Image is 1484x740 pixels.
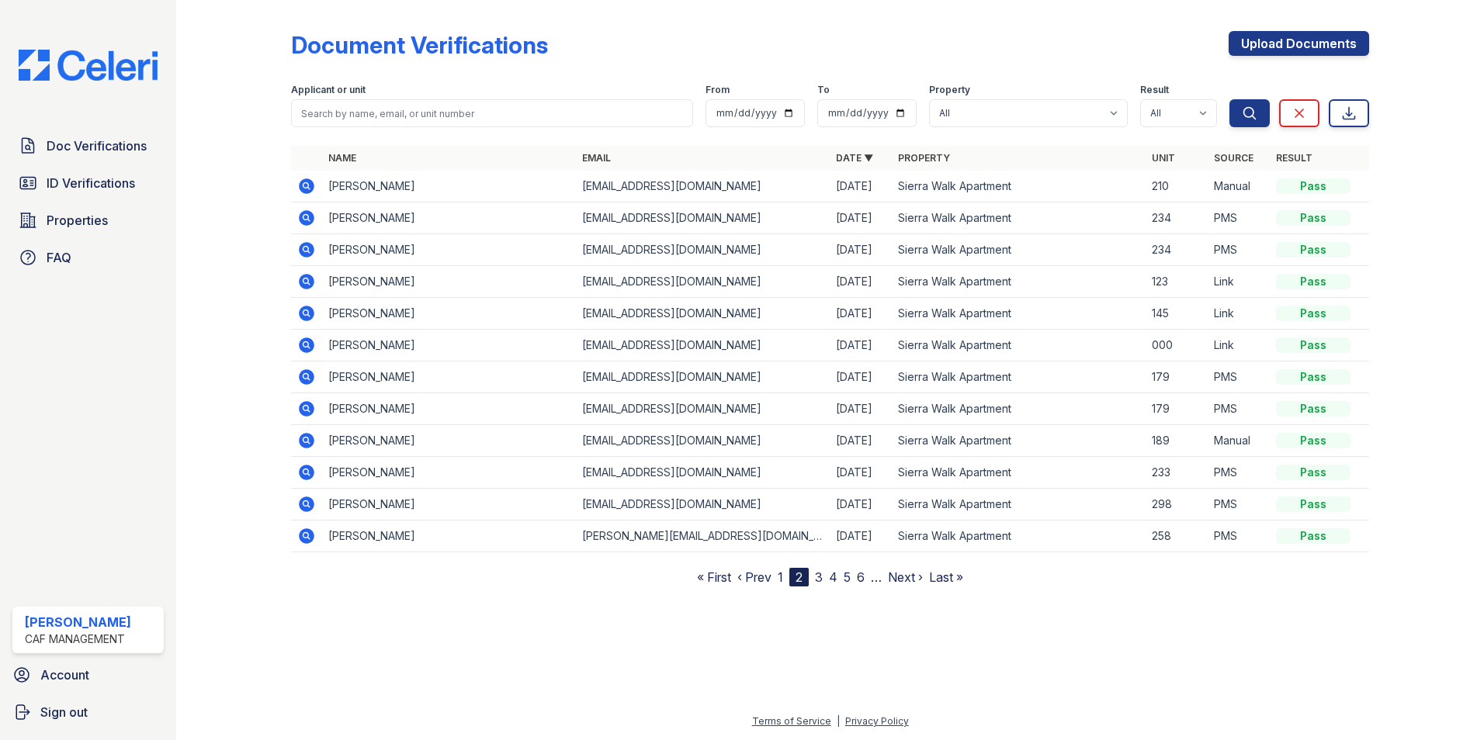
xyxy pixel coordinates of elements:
[1276,306,1351,321] div: Pass
[898,152,950,164] a: Property
[322,171,576,202] td: [PERSON_NAME]
[830,425,892,457] td: [DATE]
[576,171,830,202] td: [EMAIL_ADDRESS][DOMAIN_NAME]
[836,152,873,164] a: Date ▼
[830,361,892,393] td: [DATE]
[322,234,576,266] td: [PERSON_NAME]
[25,631,131,647] div: CAF Management
[322,330,576,361] td: [PERSON_NAME]
[830,330,892,361] td: [DATE]
[929,84,970,96] label: Property
[1208,393,1270,425] td: PMS
[47,174,135,192] span: ID Verifications
[12,168,164,199] a: ID Verifications
[1146,171,1208,202] td: 210
[892,298,1146,330] td: Sierra Walk Apartment
[1276,369,1351,385] div: Pass
[778,569,783,585] a: 1
[888,569,923,585] a: Next ›
[1208,234,1270,266] td: PMS
[892,234,1146,266] td: Sierra Walk Apartment
[706,84,730,96] label: From
[6,697,170,728] a: Sign out
[12,130,164,161] a: Doc Verifications
[576,298,830,330] td: [EMAIL_ADDRESS][DOMAIN_NAME]
[844,569,851,585] a: 5
[322,457,576,489] td: [PERSON_NAME]
[1276,528,1351,544] div: Pass
[322,393,576,425] td: [PERSON_NAME]
[576,361,830,393] td: [EMAIL_ADDRESS][DOMAIN_NAME]
[322,489,576,520] td: [PERSON_NAME]
[6,50,170,81] img: CE_Logo_Blue-a8612792a0a2168367f1c8372b55b34899dd931a85d93a1a3d3e32e68fde9ad4.png
[1276,242,1351,258] div: Pass
[47,248,71,267] span: FAQ
[576,520,830,552] td: [PERSON_NAME][EMAIL_ADDRESS][DOMAIN_NAME]
[1276,496,1351,512] div: Pass
[322,361,576,393] td: [PERSON_NAME]
[830,393,892,425] td: [DATE]
[322,425,576,457] td: [PERSON_NAME]
[6,659,170,690] a: Account
[817,84,830,96] label: To
[892,425,1146,457] td: Sierra Walk Apartment
[1276,210,1351,226] div: Pass
[576,393,830,425] td: [EMAIL_ADDRESS][DOMAIN_NAME]
[1140,84,1169,96] label: Result
[1276,178,1351,194] div: Pass
[857,569,865,585] a: 6
[892,393,1146,425] td: Sierra Walk Apartment
[1146,234,1208,266] td: 234
[1208,520,1270,552] td: PMS
[12,205,164,236] a: Properties
[1208,330,1270,361] td: Link
[1152,152,1175,164] a: Unit
[789,568,809,586] div: 2
[322,266,576,298] td: [PERSON_NAME]
[291,31,548,59] div: Document Verifications
[892,202,1146,234] td: Sierra Walk Apartment
[1276,401,1351,417] div: Pass
[1146,361,1208,393] td: 179
[1276,433,1351,448] div: Pass
[576,266,830,298] td: [EMAIL_ADDRESS][DOMAIN_NAME]
[892,520,1146,552] td: Sierra Walk Apartment
[1208,457,1270,489] td: PMS
[830,489,892,520] td: [DATE]
[12,242,164,273] a: FAQ
[1208,266,1270,298] td: Link
[892,330,1146,361] td: Sierra Walk Apartment
[830,457,892,489] td: [DATE]
[582,152,611,164] a: Email
[737,569,771,585] a: ‹ Prev
[892,489,1146,520] td: Sierra Walk Apartment
[1276,152,1312,164] a: Result
[1276,337,1351,353] div: Pass
[1146,298,1208,330] td: 145
[1146,330,1208,361] td: 000
[871,568,882,586] span: …
[1146,393,1208,425] td: 179
[576,489,830,520] td: [EMAIL_ADDRESS][DOMAIN_NAME]
[892,457,1146,489] td: Sierra Walk Apartment
[929,569,963,585] a: Last »
[830,298,892,330] td: [DATE]
[1146,266,1208,298] td: 123
[815,569,823,585] a: 3
[1214,152,1253,164] a: Source
[576,202,830,234] td: [EMAIL_ADDRESS][DOMAIN_NAME]
[576,425,830,457] td: [EMAIL_ADDRESS][DOMAIN_NAME]
[576,457,830,489] td: [EMAIL_ADDRESS][DOMAIN_NAME]
[1146,520,1208,552] td: 258
[322,202,576,234] td: [PERSON_NAME]
[752,715,831,727] a: Terms of Service
[40,666,89,684] span: Account
[1208,202,1270,234] td: PMS
[1208,361,1270,393] td: PMS
[892,171,1146,202] td: Sierra Walk Apartment
[1208,298,1270,330] td: Link
[291,84,366,96] label: Applicant or unit
[845,715,909,727] a: Privacy Policy
[1208,425,1270,457] td: Manual
[1276,465,1351,480] div: Pass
